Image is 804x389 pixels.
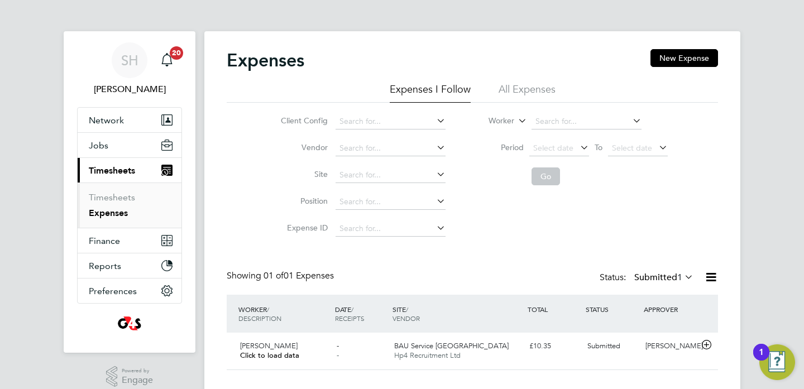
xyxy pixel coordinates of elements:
[78,183,181,228] div: Timesheets
[532,114,642,129] input: Search for...
[89,115,124,126] span: Network
[337,350,339,360] span: -
[641,337,699,356] div: [PERSON_NAME]
[78,278,181,303] button: Preferences
[78,133,181,157] button: Jobs
[264,270,284,281] span: 01 of
[277,196,328,206] label: Position
[78,158,181,183] button: Timesheets
[336,221,446,237] input: Search for...
[77,315,182,333] a: Go to home page
[759,344,795,380] button: Open Resource Center, 1 new notification
[759,352,764,367] div: 1
[394,350,461,360] span: Hp4 Recruitment Ltd
[525,299,583,319] div: TOTAL
[78,228,181,253] button: Finance
[390,83,471,103] li: Expenses I Follow
[236,299,332,328] div: WORKER
[77,83,182,96] span: Sharon Howe
[277,116,328,126] label: Client Config
[634,272,693,283] label: Submitted
[122,376,153,385] span: Engage
[351,305,353,314] span: /
[277,142,328,152] label: Vendor
[240,341,298,350] span: [PERSON_NAME]
[525,337,583,356] div: £10.35
[170,46,183,60] span: 20
[227,270,336,282] div: Showing
[335,314,365,323] span: RECEIPTS
[533,143,573,153] span: Select date
[336,114,446,129] input: Search for...
[106,366,154,387] a: Powered byEngage
[89,140,108,151] span: Jobs
[89,236,120,246] span: Finance
[600,270,696,286] div: Status:
[89,261,121,271] span: Reports
[406,305,408,314] span: /
[264,270,334,281] span: 01 Expenses
[677,272,682,283] span: 1
[267,305,269,314] span: /
[336,194,446,210] input: Search for...
[156,42,178,78] a: 20
[89,165,135,176] span: Timesheets
[641,299,699,319] div: APPROVER
[238,314,281,323] span: DESCRIPTION
[464,116,514,127] label: Worker
[583,299,641,319] div: STATUS
[591,140,606,155] span: To
[336,167,446,183] input: Search for...
[390,299,525,328] div: SITE
[121,53,138,68] span: SH
[78,253,181,278] button: Reports
[473,142,524,152] label: Period
[337,341,339,350] span: -
[227,49,304,71] h2: Expenses
[499,83,556,103] li: All Expenses
[336,141,446,156] input: Search for...
[240,350,299,360] span: Click to load data
[612,143,652,153] span: Select date
[277,223,328,233] label: Expense ID
[64,31,195,353] nav: Main navigation
[89,192,135,203] a: Timesheets
[116,315,144,333] img: g4sssuk-logo-retina.png
[332,299,390,328] div: DATE
[650,49,718,67] button: New Expense
[394,341,509,350] span: BAU Service [GEOGRAPHIC_DATA]
[77,42,182,96] a: SH[PERSON_NAME]
[89,286,137,296] span: Preferences
[89,208,128,218] a: Expenses
[587,341,620,350] span: Submitted
[393,314,420,323] span: VENDOR
[78,108,181,132] button: Network
[122,366,153,376] span: Powered by
[532,167,560,185] button: Go
[277,169,328,179] label: Site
